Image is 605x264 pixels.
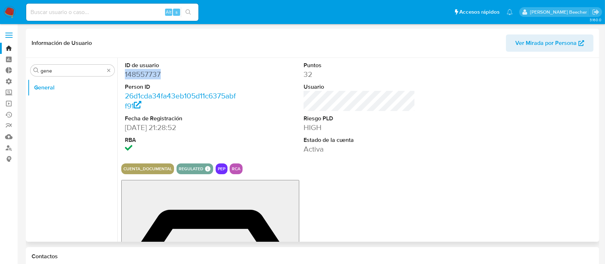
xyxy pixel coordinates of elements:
[592,8,600,16] a: Salir
[304,115,416,122] dt: Riesgo PLD
[459,8,500,16] span: Accesos rápidos
[166,9,172,15] span: Alt
[304,61,416,69] dt: Puntos
[304,69,416,79] dd: 32
[515,34,577,52] span: Ver Mirada por Persona
[506,34,594,52] button: Ver Mirada por Persona
[26,8,198,17] input: Buscar usuario o caso...
[32,40,92,47] h1: Información de Usuario
[28,79,117,96] button: General
[125,83,237,91] dt: Person ID
[304,144,416,154] dd: Activa
[507,9,513,15] a: Notificaciones
[33,68,39,73] button: Buscar
[41,68,104,74] input: Buscar
[304,136,416,144] dt: Estado de la cuenta
[125,115,237,122] dt: Fecha de Registración
[125,69,237,79] dd: 148557737
[304,83,416,91] dt: Usuario
[125,136,237,144] dt: RBA
[181,7,196,17] button: search-icon
[125,61,237,69] dt: ID de usuario
[106,68,112,73] button: Borrar
[125,91,236,111] a: 26d1cda34fa43eb105d11c6375abff91
[304,122,416,133] dd: HIGH
[32,253,594,260] h1: Contactos
[125,122,237,133] dd: [DATE] 21:28:52
[175,9,178,15] span: s
[530,9,590,15] p: camila.tresguerres@mercadolibre.com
